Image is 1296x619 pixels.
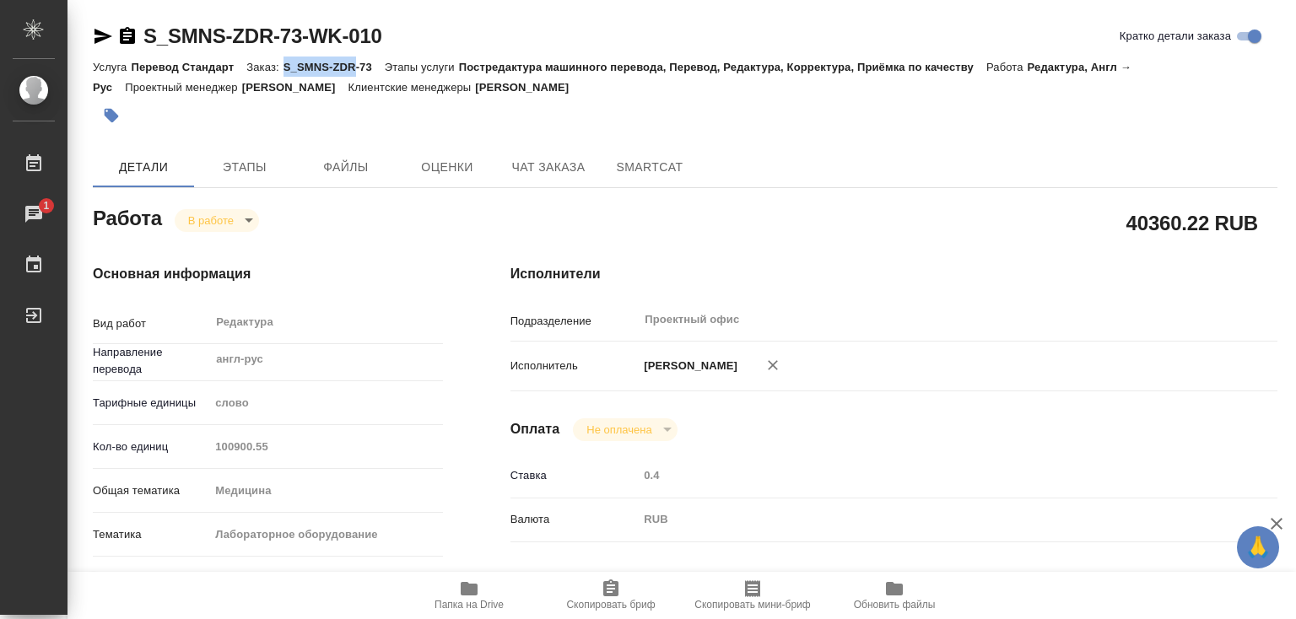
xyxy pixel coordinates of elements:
button: Удалить исполнителя [754,347,791,384]
span: Скопировать бриф [566,599,655,611]
div: слово [209,389,442,417]
h2: Работа [93,202,162,232]
div: В работе [175,209,259,232]
span: Кратко детали заказа [1120,28,1231,45]
input: Пустое поле [638,463,1213,487]
p: Проектный менеджер [125,81,241,94]
div: Медицина [209,476,442,505]
p: Общая тематика [93,482,209,499]
p: Подразделение [510,313,639,330]
p: [PERSON_NAME] [638,358,737,374]
p: Вид работ [93,315,209,332]
h4: Исполнители [510,264,1277,284]
h2: 40360.22 RUB [1126,208,1258,237]
button: Добавить тэг [93,97,130,134]
button: Не оплачена [581,423,656,437]
button: 🙏 [1237,526,1279,568]
p: Клиентские менеджеры [348,81,476,94]
span: 🙏 [1244,530,1272,565]
a: S_SMNS-ZDR-73-WK-010 [143,24,382,47]
p: Тарифные единицы [93,395,209,412]
p: Исполнитель [510,358,639,374]
p: Работа [986,61,1028,73]
p: Валюта [510,511,639,528]
h4: Дополнительно [510,569,1277,589]
p: Услуга [93,61,131,73]
p: Заказ: [246,61,283,73]
a: 1 [4,193,63,235]
span: Этапы [204,157,285,178]
span: Детали [103,157,184,178]
div: В работе [573,418,677,441]
input: Пустое поле [209,434,442,459]
p: Этапы услуги [385,61,459,73]
span: Оценки [407,157,488,178]
button: Обновить файлы [823,572,965,619]
span: Папка на Drive [435,599,504,611]
button: Скопировать ссылку [117,26,138,46]
span: Чат заказа [508,157,589,178]
span: SmartCat [609,157,690,178]
div: RUB [638,505,1213,534]
p: Перевод Стандарт [131,61,246,73]
button: Скопировать бриф [540,572,682,619]
p: [PERSON_NAME] [475,81,581,94]
button: В работе [183,213,239,228]
span: Нотариальный заказ [117,570,224,587]
p: [PERSON_NAME] [242,81,348,94]
p: Постредактура машинного перевода, Перевод, Редактура, Корректура, Приёмка по качеству [459,61,986,73]
p: Направление перевода [93,344,209,378]
p: Тематика [93,526,209,543]
button: Скопировать мини-бриф [682,572,823,619]
span: 1 [33,197,59,214]
h4: Основная информация [93,264,443,284]
button: Папка на Drive [398,572,540,619]
span: Скопировать мини-бриф [694,599,810,611]
button: Скопировать ссылку для ЯМессенджера [93,26,113,46]
div: Лабораторное оборудование [209,520,442,549]
span: Обновить файлы [854,599,936,611]
p: S_SMNS-ZDR-73 [283,61,385,73]
span: Файлы [305,157,386,178]
p: Ставка [510,467,639,484]
h4: Оплата [510,419,560,439]
p: Кол-во единиц [93,439,209,455]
